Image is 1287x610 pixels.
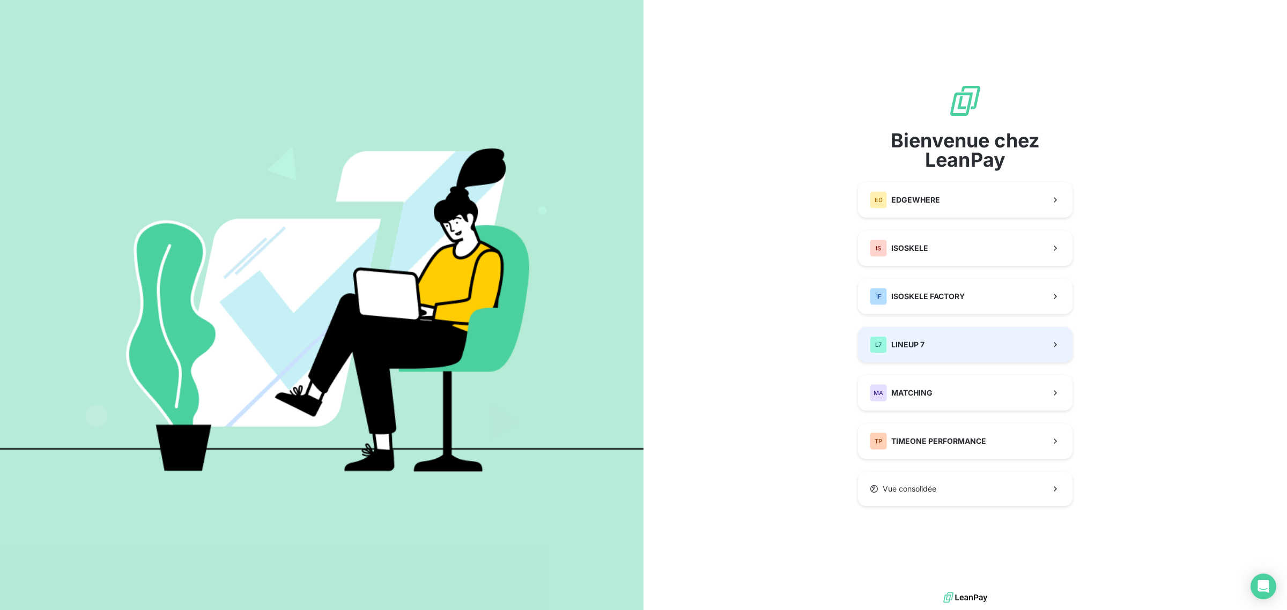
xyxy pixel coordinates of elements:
[948,84,982,118] img: logo sigle
[943,590,987,606] img: logo
[870,433,887,450] div: TP
[870,384,887,401] div: MA
[870,288,887,305] div: IF
[858,279,1072,314] button: IFISOSKELE FACTORY
[891,339,924,350] span: LINEUP 7
[858,131,1072,169] span: Bienvenue chez LeanPay
[870,191,887,209] div: ED
[1251,574,1276,599] div: Open Intercom Messenger
[858,182,1072,218] button: EDEDGEWHERE
[891,195,940,205] span: EDGEWHERE
[870,240,887,257] div: IS
[891,291,965,302] span: ISOSKELE FACTORY
[883,483,936,494] span: Vue consolidée
[858,423,1072,459] button: TPTIMEONE PERFORMANCE
[891,388,933,398] span: MATCHING
[891,243,928,254] span: ISOSKELE
[870,336,887,353] div: L7
[858,472,1072,506] button: Vue consolidée
[858,375,1072,411] button: MAMATCHING
[891,436,986,447] span: TIMEONE PERFORMANCE
[858,327,1072,362] button: L7LINEUP 7
[858,230,1072,266] button: ISISOSKELE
